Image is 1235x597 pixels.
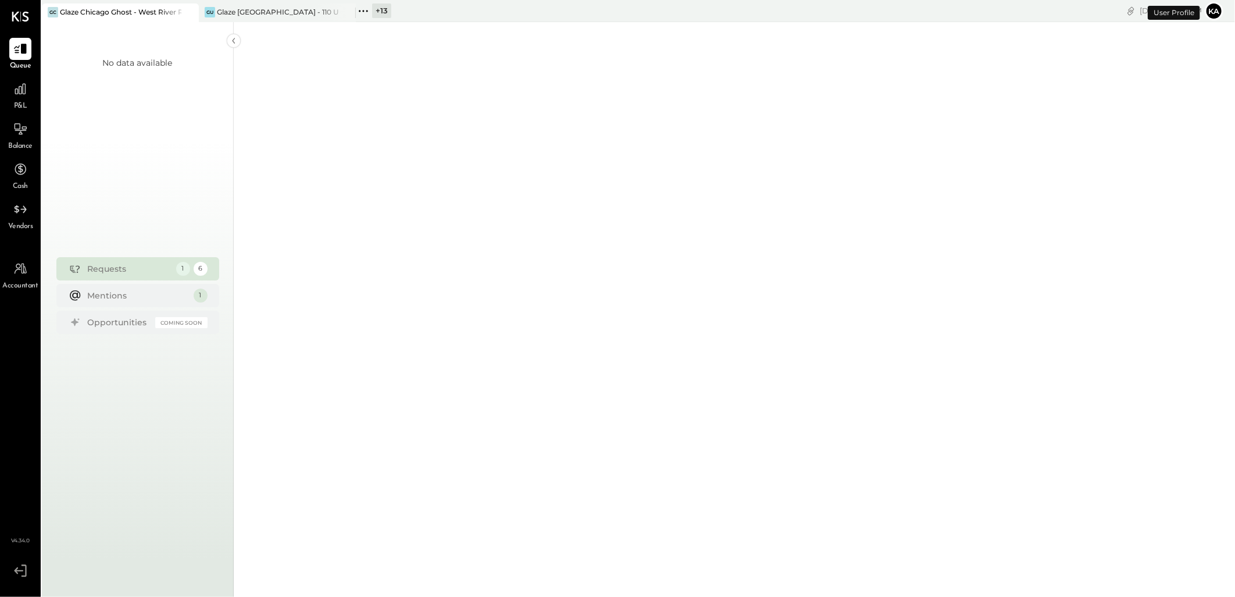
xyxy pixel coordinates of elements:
span: Balance [8,141,33,152]
div: Coming Soon [155,317,208,328]
a: Balance [1,118,40,152]
span: Queue [10,61,31,72]
div: 1 [194,289,208,303]
span: Vendors [8,222,33,232]
div: Glaze Chicago Ghost - West River Rice LLC [60,7,181,17]
div: User Profile [1148,6,1200,20]
a: Accountant [1,258,40,292]
div: 1 [176,262,190,276]
a: Vendors [1,198,40,232]
div: Glaze [GEOGRAPHIC_DATA] - 110 Uni [217,7,338,17]
div: + 13 [372,3,391,18]
div: Mentions [88,290,188,301]
span: Cash [13,182,28,192]
div: GC [48,7,58,17]
div: copy link [1125,5,1137,17]
div: Requests [88,263,170,275]
div: 6 [194,262,208,276]
button: Ka [1205,2,1223,20]
a: Cash [1,158,40,192]
a: Queue [1,38,40,72]
span: P&L [14,101,27,112]
div: Opportunities [88,317,149,328]
div: No data available [103,57,173,69]
div: GU [205,7,215,17]
span: Accountant [3,281,38,292]
a: P&L [1,78,40,112]
div: [DATE] [1140,5,1202,16]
